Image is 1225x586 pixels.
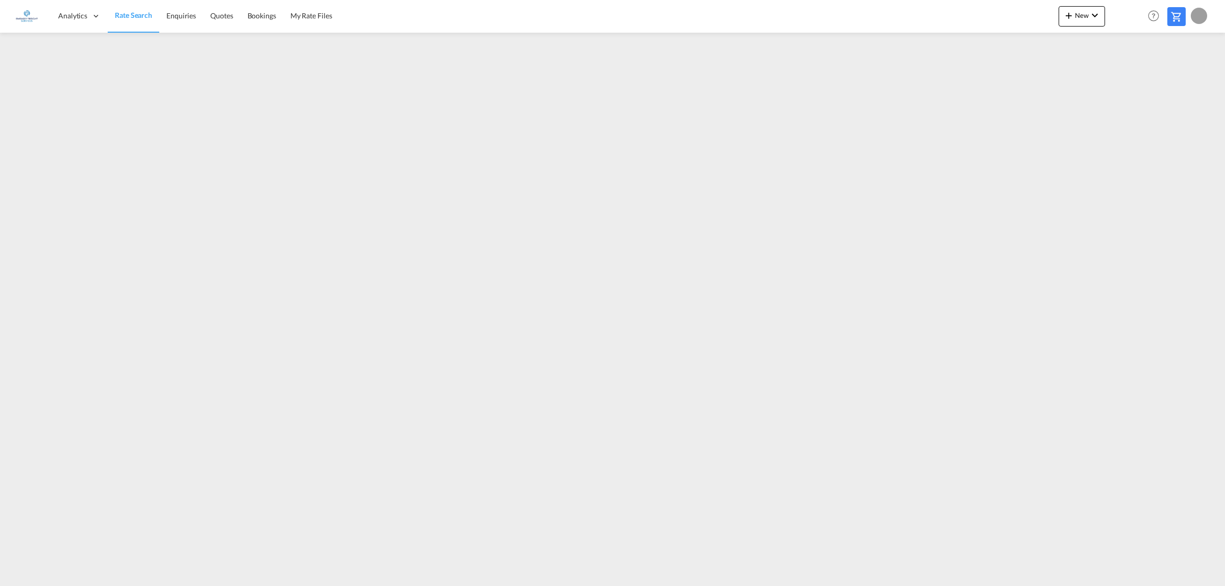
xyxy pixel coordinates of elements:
[210,11,233,20] span: Quotes
[166,11,196,20] span: Enquiries
[248,11,276,20] span: Bookings
[1063,9,1075,21] md-icon: icon-plus 400-fg
[58,11,87,21] span: Analytics
[1059,6,1105,27] button: icon-plus 400-fgNewicon-chevron-down
[290,11,332,20] span: My Rate Files
[1145,7,1167,26] div: Help
[115,11,152,19] span: Rate Search
[15,5,38,28] img: 6a2c35f0b7c411ef99d84d375d6e7407.jpg
[1145,7,1162,25] span: Help
[1063,11,1101,19] span: New
[1089,9,1101,21] md-icon: icon-chevron-down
